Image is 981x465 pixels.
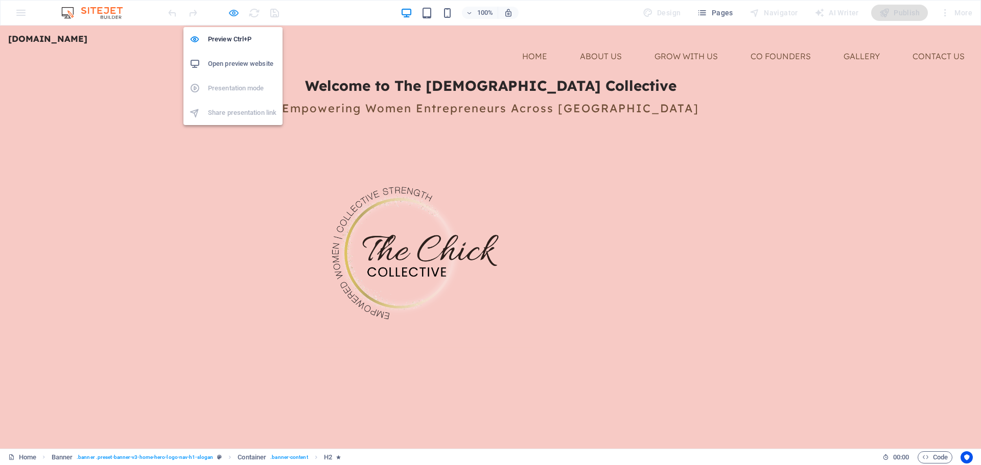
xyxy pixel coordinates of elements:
[208,58,276,70] h6: Open preview website
[77,451,213,463] span: . banner .preset-banner-v3-home-hero-logo-nav-h1-slogan
[646,18,726,43] a: Grow with Us
[8,451,36,463] a: Click to cancel selection. Double-click to open Pages
[900,453,902,461] span: :
[742,18,819,43] a: Co Founders
[572,18,630,43] a: About Us
[961,451,973,463] button: Usercentrics
[893,451,909,463] span: 00 00
[238,451,266,463] span: Click to select. Double-click to edit
[835,18,888,43] a: Gallery
[904,18,973,43] a: Contact Us
[336,454,341,460] i: Element contains an animation
[477,7,494,19] h6: 100%
[882,451,909,463] h6: Session time
[922,451,948,463] span: Code
[693,5,737,21] button: Pages
[282,76,699,90] span: Empowering Women Entrepreneurs Across [GEOGRAPHIC_DATA]
[270,451,308,463] span: . banner-content
[305,51,676,69] span: Welcome to The [DEMOGRAPHIC_DATA] Collective
[52,451,73,463] span: Click to select. Double-click to edit
[52,451,341,463] nav: breadcrumb
[514,18,555,43] a: Home
[504,8,513,17] i: On resize automatically adjust zoom level to fit chosen device.
[208,33,276,45] h6: Preview Ctrl+P
[217,454,222,460] i: This element is a customizable preset
[918,451,952,463] button: Code
[639,5,685,21] div: Design (Ctrl+Alt+Y)
[462,7,498,19] button: 100%
[8,8,87,18] span: [DOMAIN_NAME]
[697,8,733,18] span: Pages
[324,451,332,463] span: Click to select. Double-click to edit
[59,7,135,19] img: Editor Logo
